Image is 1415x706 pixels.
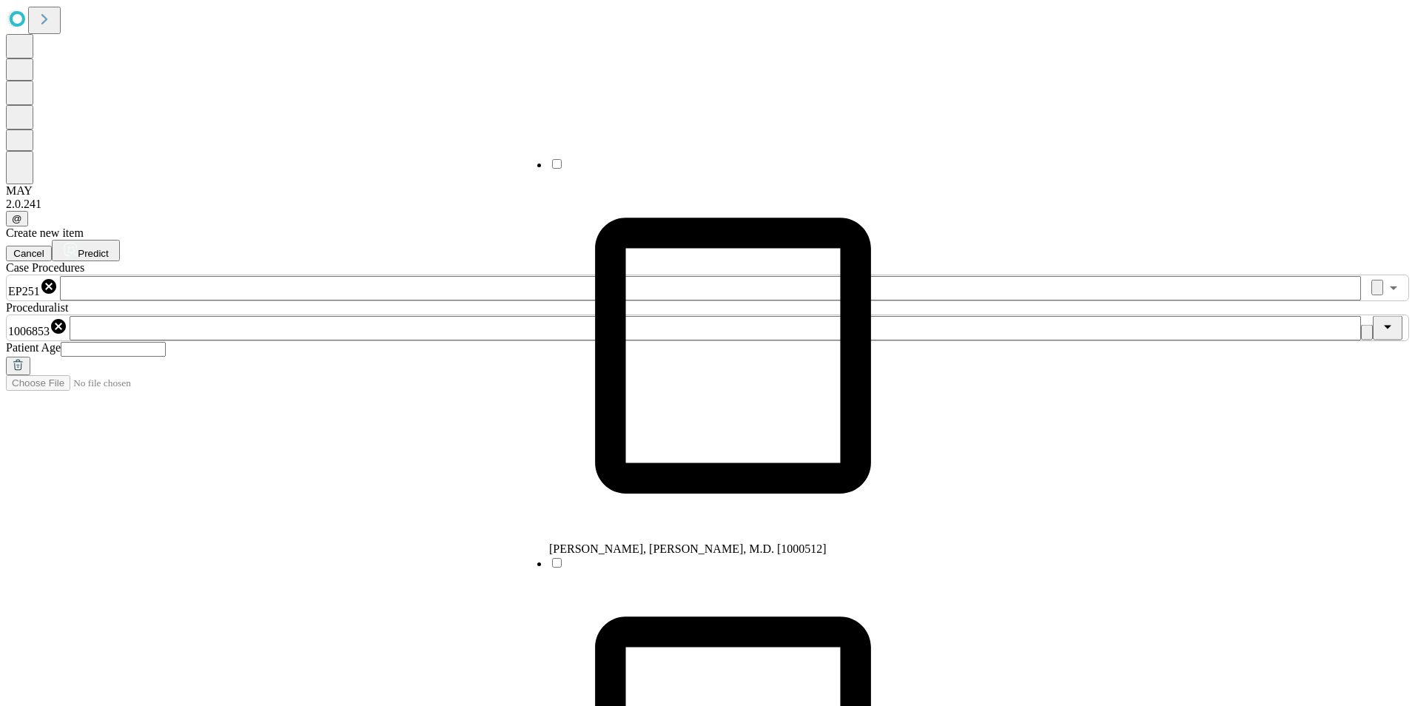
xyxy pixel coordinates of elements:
span: 1006853 [8,325,50,337]
button: @ [6,211,28,226]
button: Close [1373,316,1402,340]
span: Create new item [6,226,84,239]
button: Clear [1361,325,1373,340]
button: Cancel [6,246,52,261]
div: EP251 [8,278,58,298]
button: Open [1383,278,1404,298]
span: EP251 [8,285,40,297]
button: Clear [1371,280,1383,295]
span: Proceduralist [6,301,68,314]
div: 1006853 [8,317,67,338]
div: MAY [6,184,1409,198]
div: 2.0.241 [6,198,1409,211]
span: [PERSON_NAME], [PERSON_NAME], M.D. [1000512] [549,542,827,555]
button: Predict [52,240,120,261]
span: Scheduled Procedure [6,261,84,274]
span: Patient Age [6,341,61,354]
span: Cancel [13,248,44,259]
span: @ [12,213,22,224]
span: Predict [78,248,108,259]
